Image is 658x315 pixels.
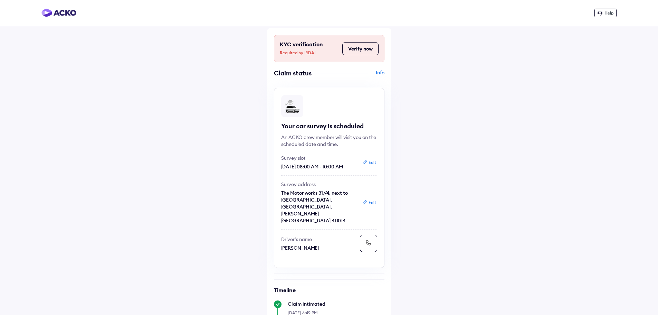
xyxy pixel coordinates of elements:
button: Verify now [342,42,379,55]
button: Edit [360,159,378,166]
p: [PERSON_NAME] [281,244,357,251]
p: [DATE] 08:00 AM - 10:00 AM [281,163,357,170]
p: Survey slot [281,155,357,161]
div: KYC verification [280,41,339,56]
div: Claim status [274,69,327,77]
p: Driver’s name [281,236,357,243]
div: Info [331,69,384,82]
img: horizontal-gradient.png [41,9,76,17]
h6: Timeline [274,287,384,294]
button: Edit [360,199,378,206]
span: Required by IRDAI [280,49,339,56]
span: Help [604,10,613,16]
div: Claim intimated [288,300,384,307]
p: Survey address [281,181,357,188]
div: Your car survey is scheduled [281,122,377,130]
div: An ACKO crew member will visit you on the scheduled date and time. [281,134,377,148]
p: The Motor works 31//4, next to [GEOGRAPHIC_DATA], [GEOGRAPHIC_DATA], [PERSON_NAME][GEOGRAPHIC_DAT... [281,189,357,224]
